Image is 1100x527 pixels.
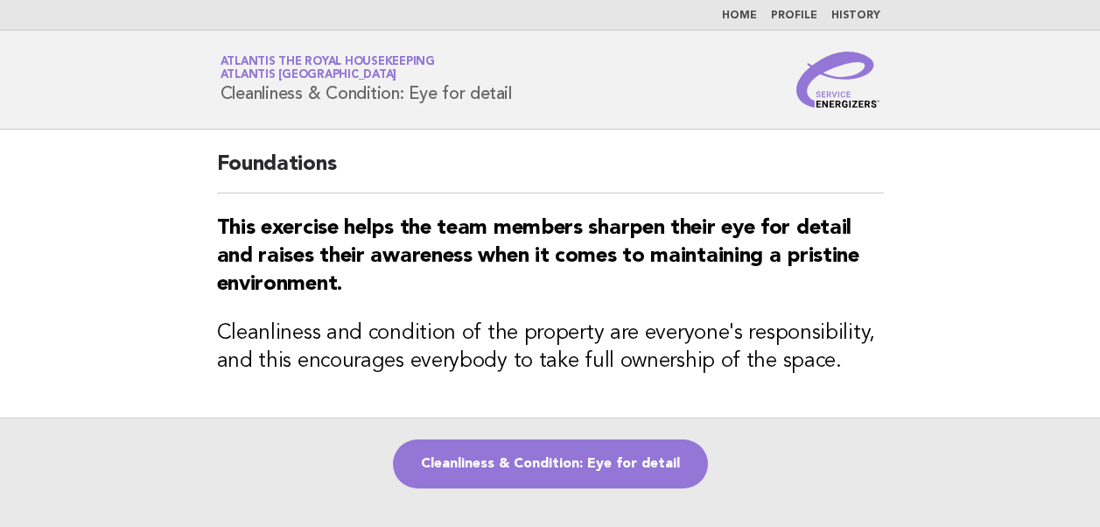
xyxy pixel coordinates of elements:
h3: Cleanliness and condition of the property are everyone's responsibility, and this encourages ever... [217,320,884,376]
img: Service Energizers [796,52,880,108]
span: Atlantis [GEOGRAPHIC_DATA] [221,70,397,81]
strong: This exercise helps the team members sharpen their eye for detail and raises their awareness when... [217,218,859,295]
a: Profile [771,11,817,21]
h2: Foundations [217,151,884,193]
a: Atlantis the Royal HousekeepingAtlantis [GEOGRAPHIC_DATA] [221,56,435,81]
a: History [831,11,880,21]
h1: Cleanliness & Condition: Eye for detail [221,57,512,102]
a: Home [722,11,757,21]
a: Cleanliness & Condition: Eye for detail [393,439,708,488]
